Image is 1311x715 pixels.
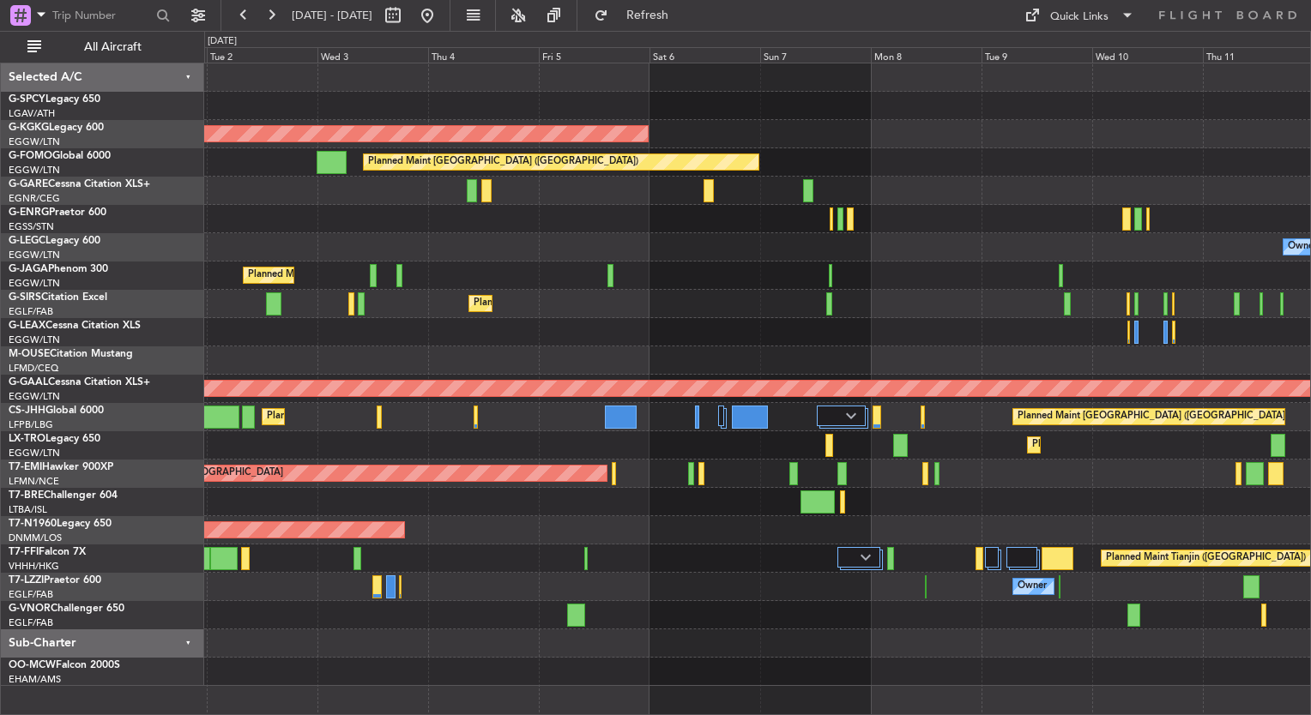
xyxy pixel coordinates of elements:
[9,179,48,189] span: G-GARE
[649,47,760,63] div: Sat 6
[292,8,372,23] span: [DATE] - [DATE]
[9,447,60,460] a: EGGW/LTN
[9,406,104,416] a: CS-JHHGlobal 6000
[1018,404,1288,430] div: Planned Maint [GEOGRAPHIC_DATA] ([GEOGRAPHIC_DATA])
[428,47,539,63] div: Thu 4
[9,292,107,303] a: G-SIRSCitation Excel
[9,547,39,557] span: T7-FFI
[9,135,60,148] a: EGGW/LTN
[9,434,45,444] span: LX-TRO
[9,462,113,472] a: T7-EMIHawker 900XP
[9,503,47,516] a: LTBA/ISL
[9,377,150,388] a: G-GAALCessna Citation XLS+
[982,47,1092,63] div: Tue 9
[368,149,638,175] div: Planned Maint [GEOGRAPHIC_DATA] ([GEOGRAPHIC_DATA])
[45,41,181,53] span: All Aircraft
[1092,47,1203,63] div: Wed 10
[9,588,53,601] a: EGLF/FAB
[9,94,45,105] span: G-SPCY
[9,292,41,303] span: G-SIRS
[9,434,100,444] a: LX-TROLegacy 650
[861,554,871,561] img: arrow-gray.svg
[760,47,871,63] div: Sun 7
[207,47,317,63] div: Tue 2
[1050,9,1109,26] div: Quick Links
[9,532,62,544] a: DNMM/LOS
[317,47,428,63] div: Wed 3
[9,490,118,501] a: T7-BREChallenger 604
[539,47,649,63] div: Fri 5
[9,207,49,218] span: G-ENRG
[9,236,100,246] a: G-LEGCLegacy 600
[9,349,50,359] span: M-OUSE
[1018,574,1047,599] div: Owner
[9,418,53,431] a: LFPB/LBG
[9,151,52,161] span: G-FOMO
[9,321,45,331] span: G-LEAX
[9,575,101,586] a: T7-LZZIPraetor 600
[9,164,60,177] a: EGGW/LTN
[9,249,60,261] a: EGGW/LTN
[9,264,48,274] span: G-JAGA
[52,3,151,28] input: Trip Number
[9,220,54,233] a: EGSS/STN
[9,604,51,614] span: G-VNOR
[9,475,59,488] a: LFMN/NCE
[1016,2,1143,29] button: Quick Links
[267,404,537,430] div: Planned Maint [GEOGRAPHIC_DATA] ([GEOGRAPHIC_DATA])
[9,123,104,133] a: G-KGKGLegacy 600
[474,291,744,316] div: Planned Maint [GEOGRAPHIC_DATA] ([GEOGRAPHIC_DATA])
[1032,432,1145,458] div: Planned Maint Dusseldorf
[9,490,44,501] span: T7-BRE
[248,262,518,288] div: Planned Maint [GEOGRAPHIC_DATA] ([GEOGRAPHIC_DATA])
[9,519,112,529] a: T7-N1960Legacy 650
[9,462,42,472] span: T7-EMI
[9,236,45,246] span: G-LEGC
[9,660,120,670] a: OO-MCWFalcon 2000S
[846,412,856,419] img: arrow-gray.svg
[1106,545,1306,571] div: Planned Maint Tianjin ([GEOGRAPHIC_DATA])
[9,123,49,133] span: G-KGKG
[9,333,60,346] a: EGGW/LTN
[9,349,133,359] a: M-OUSECitation Mustang
[9,390,60,403] a: EGGW/LTN
[9,519,57,529] span: T7-N1960
[9,192,60,205] a: EGNR/CEG
[9,151,111,161] a: G-FOMOGlobal 6000
[9,377,48,388] span: G-GAAL
[9,107,55,120] a: LGAV/ATH
[9,616,53,629] a: EGLF/FAB
[9,321,141,331] a: G-LEAXCessna Citation XLS
[9,207,106,218] a: G-ENRGPraetor 600
[586,2,689,29] button: Refresh
[9,94,100,105] a: G-SPCYLegacy 650
[9,575,44,586] span: T7-LZZI
[9,673,61,686] a: EHAM/AMS
[9,560,59,573] a: VHHH/HKG
[19,33,186,61] button: All Aircraft
[612,9,684,21] span: Refresh
[208,34,237,49] div: [DATE]
[9,362,58,375] a: LFMD/CEQ
[9,660,56,670] span: OO-MCW
[9,305,53,318] a: EGLF/FAB
[9,179,150,189] a: G-GARECessna Citation XLS+
[9,277,60,290] a: EGGW/LTN
[9,604,124,614] a: G-VNORChallenger 650
[9,547,86,557] a: T7-FFIFalcon 7X
[9,406,45,416] span: CS-JHH
[871,47,982,63] div: Mon 8
[9,264,108,274] a: G-JAGAPhenom 300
